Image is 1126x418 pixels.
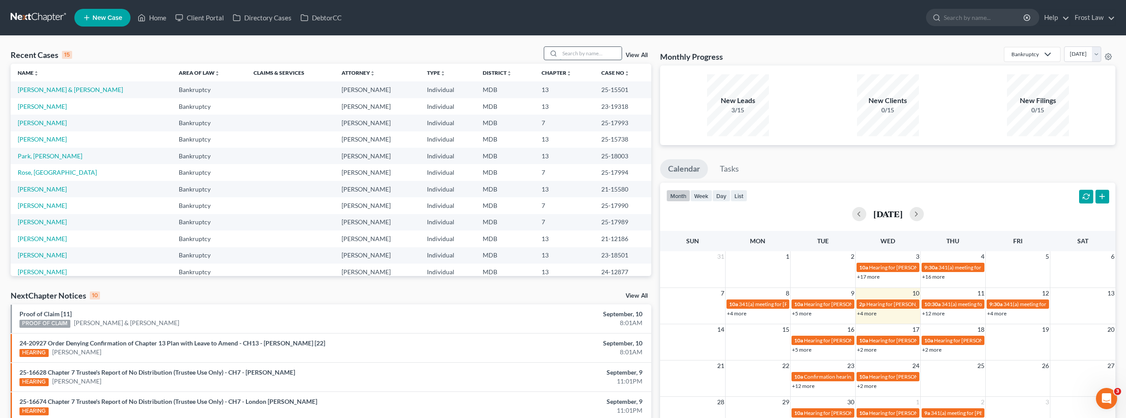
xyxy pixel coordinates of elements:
div: September, 10 [441,339,642,348]
span: 9 [850,288,855,299]
iframe: Intercom live chat [1096,388,1117,409]
td: 25-15738 [594,131,652,148]
td: Bankruptcy [172,197,246,214]
a: +4 more [987,310,1007,317]
td: 21-12186 [594,230,652,247]
td: Individual [420,214,476,230]
span: 341(a) meeting for [PERSON_NAME] [1003,301,1089,307]
div: September, 9 [441,368,642,377]
a: +5 more [792,310,811,317]
button: month [666,190,690,202]
td: Individual [420,230,476,247]
a: Area of Lawunfold_more [179,69,220,76]
td: Bankruptcy [172,264,246,280]
td: 25-15501 [594,81,652,98]
span: 11 [976,288,985,299]
td: 13 [534,81,594,98]
td: Individual [420,131,476,148]
div: 11:01PM [441,406,642,415]
a: [PERSON_NAME] [18,119,67,127]
span: 3 [1114,388,1121,395]
td: Individual [420,164,476,180]
a: +4 more [857,310,876,317]
a: 24-20927 Order Denying Confirmation of Chapter 13 Plan with Leave to Amend - CH13 - [PERSON_NAME]... [19,339,325,347]
span: 10a [794,337,803,344]
td: MDB [476,81,534,98]
a: DebtorCC [296,10,346,26]
td: 13 [534,247,594,264]
a: [PERSON_NAME] [18,218,67,226]
a: [PERSON_NAME] [18,268,67,276]
span: 341(a) meeting for [PERSON_NAME] [938,264,1024,271]
a: +4 more [727,310,746,317]
span: 25 [976,360,985,371]
td: 13 [534,131,594,148]
div: 0/15 [857,106,919,115]
td: 25-17993 [594,115,652,131]
td: Bankruptcy [172,181,246,197]
span: Hearing for [PERSON_NAME] [869,264,938,271]
span: Sat [1077,237,1088,245]
td: 25-17989 [594,214,652,230]
span: Mon [750,237,765,245]
td: [PERSON_NAME] [334,148,420,164]
button: day [712,190,730,202]
span: 2 [850,251,855,262]
td: [PERSON_NAME] [334,181,420,197]
td: Bankruptcy [172,247,246,264]
td: MDB [476,247,534,264]
span: Hearing for [PERSON_NAME] [804,301,873,307]
td: 23-18501 [594,247,652,264]
a: View All [626,293,648,299]
span: 26 [1041,360,1050,371]
span: Hearing for [PERSON_NAME] [866,301,935,307]
button: week [690,190,712,202]
span: 28 [716,397,725,407]
span: 10a [859,410,868,416]
span: Hearing for [PERSON_NAME] [934,337,1003,344]
span: Hearing for [PERSON_NAME] [869,410,938,416]
span: Tue [817,237,829,245]
td: MDB [476,164,534,180]
td: Individual [420,197,476,214]
a: +2 more [857,346,876,353]
span: Wed [880,237,895,245]
a: +12 more [922,310,945,317]
td: Bankruptcy [172,98,246,115]
span: 16 [846,324,855,335]
span: Hearing for [PERSON_NAME] [869,373,938,380]
span: Fri [1013,237,1022,245]
div: 0/15 [1007,106,1069,115]
div: NextChapter Notices [11,290,100,301]
span: 10a [794,410,803,416]
th: Claims & Services [246,64,334,81]
span: 13 [1107,288,1115,299]
span: 10 [911,288,920,299]
i: unfold_more [624,71,630,76]
span: 10a [794,373,803,380]
a: [PERSON_NAME] [52,348,101,357]
a: [PERSON_NAME] & [PERSON_NAME] [74,318,179,327]
a: Client Portal [171,10,228,26]
span: 5 [1045,251,1050,262]
div: PROOF OF CLAIM [19,320,70,328]
span: 15 [781,324,790,335]
a: [PERSON_NAME] [52,377,101,386]
a: Case Nounfold_more [601,69,630,76]
div: September, 9 [441,397,642,406]
span: 9a [924,410,930,416]
a: [PERSON_NAME] [18,251,67,259]
td: MDB [476,230,534,247]
td: Bankruptcy [172,148,246,164]
td: MDB [476,98,534,115]
div: New Clients [857,96,919,106]
td: 23-19318 [594,98,652,115]
span: 10a [924,337,933,344]
td: 7 [534,164,594,180]
span: 7 [720,288,725,299]
td: [PERSON_NAME] [334,98,420,115]
div: September, 10 [441,310,642,318]
span: Hearing for [PERSON_NAME] [869,337,938,344]
span: 29 [781,397,790,407]
span: 2 [980,397,985,407]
